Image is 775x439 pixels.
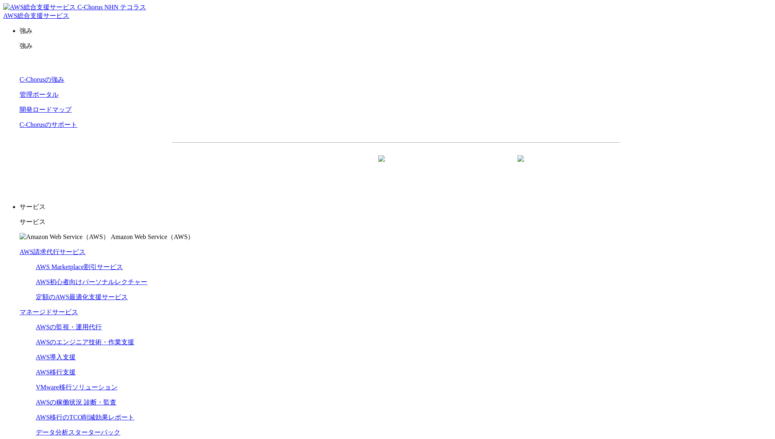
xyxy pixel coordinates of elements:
p: 強み [20,27,772,35]
img: Amazon Web Service（AWS） [20,233,109,241]
a: AWS導入支援 [36,354,76,361]
p: 強み [20,42,772,50]
a: まずは相談する [400,156,531,176]
a: C-Chorusのサポート [20,121,77,128]
a: AWSのエンジニア技術・作業支援 [36,339,134,346]
a: AWS移行支援 [36,369,76,376]
span: Amazon Web Service（AWS） [111,233,194,240]
a: マネージドサービス [20,309,78,315]
a: AWS初心者向けパーソナルレクチャー [36,278,147,285]
a: VMware移行ソリューション [36,384,118,391]
a: データ分析スターターパック [36,429,120,436]
a: AWS総合支援サービス C-Chorus NHN テコラスAWS総合支援サービス [3,4,146,19]
a: AWS移行のTCO削減効果レポート [36,414,134,421]
img: 矢印 [517,155,524,176]
a: 開発ロードマップ [20,106,72,113]
a: 管理ポータル [20,91,59,98]
img: AWS総合支援サービス C-Chorus [3,3,103,12]
a: AWS請求代行サービス [20,248,85,255]
a: AWS Marketplace割引サービス [36,263,123,270]
p: サービス [20,218,772,226]
a: C-Chorusの強み [20,76,64,83]
p: サービス [20,203,772,211]
a: 資料を請求する [261,156,392,176]
a: AWSの稼働状況 診断・監査 [36,399,116,406]
img: 矢印 [378,155,385,176]
a: 定額のAWS最適化支援サービス [36,293,128,300]
a: AWSの監視・運用代行 [36,324,102,330]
